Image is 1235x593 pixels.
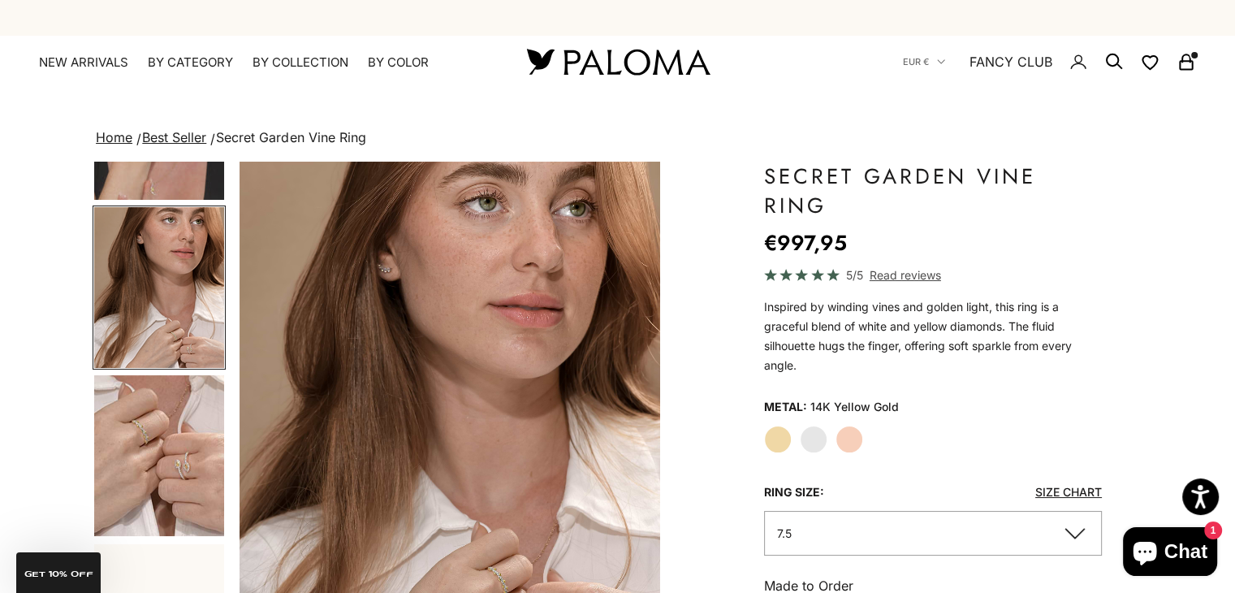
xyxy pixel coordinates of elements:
[903,54,929,69] span: EUR €
[142,129,206,145] a: Best Seller
[846,266,863,284] span: 5/5
[24,570,93,578] span: GET 10% Off
[16,552,101,593] div: GET 10% Off
[764,395,807,419] legend: Metal:
[969,51,1052,72] a: FANCY CLUB
[253,54,348,71] summary: By Collection
[764,162,1102,220] h1: Secret Garden Vine Ring
[39,54,488,71] nav: Primary navigation
[96,129,132,145] a: Home
[810,395,899,419] variant-option-value: 14K Yellow Gold
[1118,527,1222,580] inbox-online-store-chat: Shopify online store chat
[903,36,1196,88] nav: Secondary navigation
[903,54,945,69] button: EUR €
[870,266,941,284] span: Read reviews
[764,266,1102,284] a: 5/5 Read reviews
[216,129,365,145] span: Secret Garden Vine Ring
[1035,485,1102,499] a: Size Chart
[93,127,1142,149] nav: breadcrumbs
[368,54,429,71] summary: By Color
[94,375,224,536] img: #YellowGold #WhiteGold #RoseGold
[777,526,792,540] span: 7.5
[764,227,847,259] sale-price: €997,95
[93,206,226,370] button: Go to item 5
[764,511,1102,556] button: 7.5
[764,480,824,504] legend: Ring size:
[93,374,226,538] button: Go to item 6
[39,54,128,71] a: NEW ARRIVALS
[764,297,1102,375] p: Inspired by winding vines and golden light, this ring is a graceful blend of white and yellow dia...
[94,207,224,368] img: #YellowGold #WhiteGold #RoseGold
[148,54,233,71] summary: By Category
